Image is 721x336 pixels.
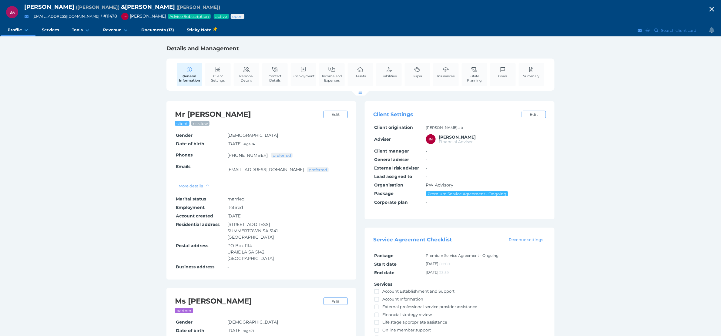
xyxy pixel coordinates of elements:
a: Edit [522,111,546,118]
td: [DATE] [425,268,546,277]
a: Services [35,24,65,36]
span: - [426,157,428,162]
span: Financial Adviser [439,139,473,144]
h2: Ms [PERSON_NAME] [175,297,320,306]
span: Revenue [103,27,121,32]
span: PW Advisory [426,182,454,188]
span: Profile [8,27,22,32]
span: Package [374,253,394,258]
td: Premium Service Agreement - Ongoing [425,251,546,260]
span: Income and Expenses [321,74,343,82]
span: Goals [498,74,508,78]
span: 00:00 [440,262,450,266]
span: Services [374,281,393,287]
span: General adviser [374,157,409,162]
span: preferred [308,167,328,172]
span: Preferred name [76,4,119,10]
span: Financial strategy review [383,312,432,317]
a: Employment [291,63,316,82]
span: Marital status [176,196,206,202]
small: age 74 [244,142,255,146]
span: Organisation [374,182,404,188]
span: JM [123,15,127,18]
a: Summary [522,63,541,82]
button: Email [23,13,30,20]
a: Documents (13) [135,24,180,36]
span: Life stage appropriate assistance [383,320,448,324]
span: risk: low [193,121,208,126]
span: - [228,264,229,270]
a: Liabilities [380,63,398,82]
a: [PHONE_NUMBER] [228,153,268,158]
span: Package [374,191,394,196]
button: More details [176,182,213,190]
a: Insurances [436,63,456,82]
span: 23:59 [440,270,449,275]
span: Personal Details [235,74,258,82]
span: Liabilities [381,74,397,78]
a: Profile [1,24,35,36]
span: Service package status: Active service agreement in place [215,14,228,19]
h2: Mr [PERSON_NAME] [175,110,320,119]
span: BA [9,10,15,15]
a: Estate Planning [462,63,487,86]
span: - [426,148,428,154]
span: Service Agreement Checklist [373,237,452,243]
span: Emails [176,164,191,169]
span: Assets [355,74,366,78]
span: General Information [178,74,201,82]
span: [PERSON_NAME] [118,13,166,19]
span: Employment [176,205,205,210]
span: External risk adviser [374,165,419,171]
a: Edit [324,111,348,118]
span: Account Establishment and Support [383,289,455,294]
span: [PERSON_NAME] [24,3,74,10]
h1: Details and Management [166,45,555,52]
a: Personal Details [234,63,259,86]
td: [PERSON_NAME].ab [425,123,546,132]
a: Client Settings [205,63,231,86]
div: Barry Andrew [6,6,18,18]
span: Advice status: Review not yet booked in [232,14,243,19]
span: Edit [329,112,342,117]
span: Premium Service Agreement - Ongoing [427,191,507,196]
button: Search client card [652,27,700,34]
span: [DATE] [228,213,242,219]
span: Date of birth [176,328,205,333]
a: Revenue settings [506,237,546,243]
span: Client Settings [373,112,413,118]
span: Sticky Note [187,27,217,33]
span: Gender [176,133,193,138]
span: married [228,196,245,202]
span: Preferred name [176,4,220,10]
span: Search client card [660,28,699,33]
span: Revenue settings [506,237,546,242]
span: PO Box 1114 URAIDLA SA 5142 [GEOGRAPHIC_DATA] [228,243,274,261]
span: Postal address [176,243,209,248]
span: Gender [176,319,193,325]
span: Account Information [383,297,424,301]
span: Retired [228,205,243,210]
a: [EMAIL_ADDRESS][DOMAIN_NAME] [32,14,99,18]
span: Client manager [374,148,409,154]
a: [EMAIL_ADDRESS][DOMAIN_NAME] [228,167,304,172]
span: [STREET_ADDRESS] SUMMERTOWN SA 5141 [GEOGRAPHIC_DATA] [228,222,278,240]
a: Revenue [97,24,135,36]
span: Client origination [374,125,413,130]
span: Phones [176,152,193,158]
span: Employment [293,74,314,78]
span: / # 11478 [101,13,117,19]
span: Estate Planning [463,74,486,82]
div: Jonathon Martino [426,134,436,144]
span: Advice Subscription [169,14,210,19]
span: Insurances [438,74,455,78]
span: [DATE] • [228,141,255,146]
span: - [426,174,428,179]
span: Super [413,74,422,78]
span: Contact Details [264,74,286,82]
span: Summary [523,74,540,78]
button: Email [637,27,643,34]
a: General Information [177,63,202,86]
small: age 71 [244,329,254,333]
span: [DEMOGRAPHIC_DATA] [228,319,278,325]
